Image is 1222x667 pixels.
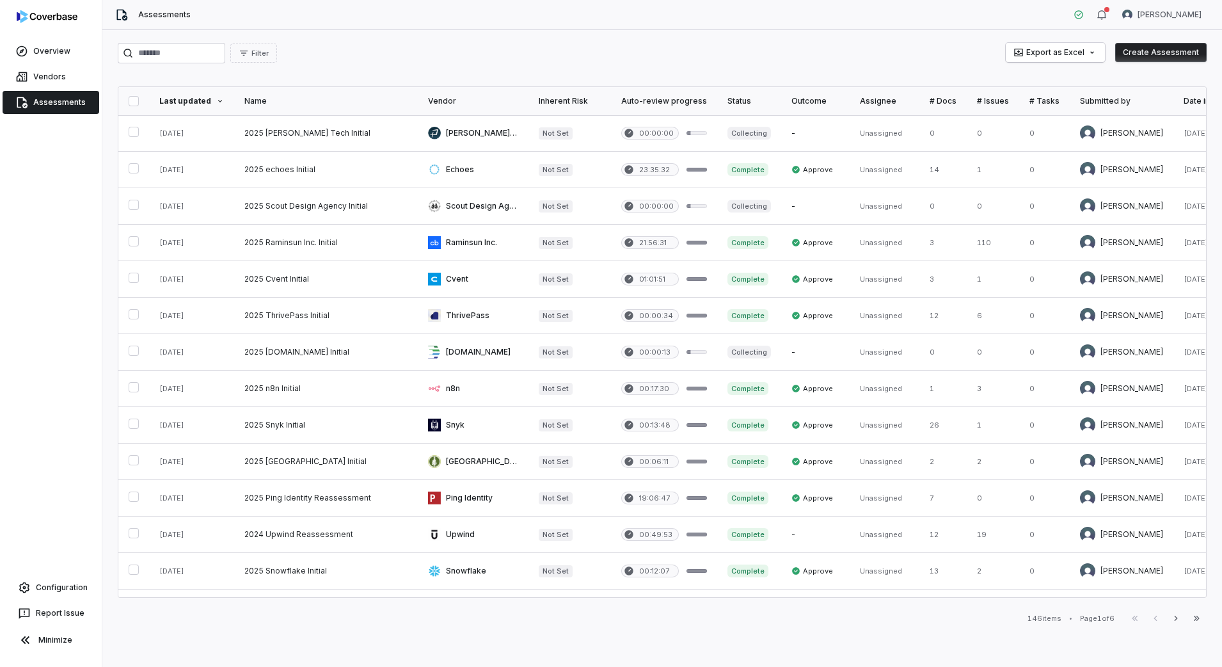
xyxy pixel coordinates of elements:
[1080,308,1095,323] img: Diana Esparza avatar
[1115,43,1207,62] button: Create Assessment
[1080,125,1095,141] img: Diana Esparza avatar
[781,334,850,371] td: -
[1080,96,1163,106] div: Submitted by
[1080,454,1095,469] img: Diana Esparza avatar
[138,10,191,20] span: Assessments
[1069,614,1072,623] div: •
[1080,271,1095,287] img: Diana Esparza avatar
[977,96,1009,106] div: # Issues
[1080,162,1095,177] img: Diana Esparza avatar
[244,96,408,106] div: Name
[1080,344,1095,360] img: Diana Esparza avatar
[230,44,277,63] button: Filter
[1080,614,1115,623] div: Page 1 of 6
[1122,10,1132,20] img: Diana Esparza avatar
[1115,5,1209,24] button: Diana Esparza avatar[PERSON_NAME]
[781,115,850,152] td: -
[1080,527,1095,542] img: Diana Esparza avatar
[860,96,909,106] div: Assignee
[1028,614,1061,623] div: 146 items
[3,40,99,63] a: Overview
[1080,381,1095,396] img: Diana Esparza avatar
[791,96,839,106] div: Outcome
[5,576,97,599] a: Configuration
[727,96,771,106] div: Status
[621,96,707,106] div: Auto-review progress
[5,602,97,625] button: Report Issue
[539,96,601,106] div: Inherent Risk
[1006,43,1105,62] button: Export as Excel
[1029,96,1059,106] div: # Tasks
[781,517,850,553] td: -
[781,188,850,225] td: -
[1080,417,1095,433] img: Diana Esparza avatar
[781,590,850,626] td: -
[159,96,224,106] div: Last updated
[1080,235,1095,250] img: Diana Esparza avatar
[5,627,97,653] button: Minimize
[1080,563,1095,579] img: Diana Esparza avatar
[428,96,518,106] div: Vendor
[930,96,956,106] div: # Docs
[1080,490,1095,506] img: Diana Esparza avatar
[17,10,77,23] img: logo-D7KZi-bG.svg
[1080,198,1095,214] img: Diana Esparza avatar
[3,65,99,88] a: Vendors
[1138,10,1202,20] span: [PERSON_NAME]
[3,91,99,114] a: Assessments
[251,49,269,58] span: Filter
